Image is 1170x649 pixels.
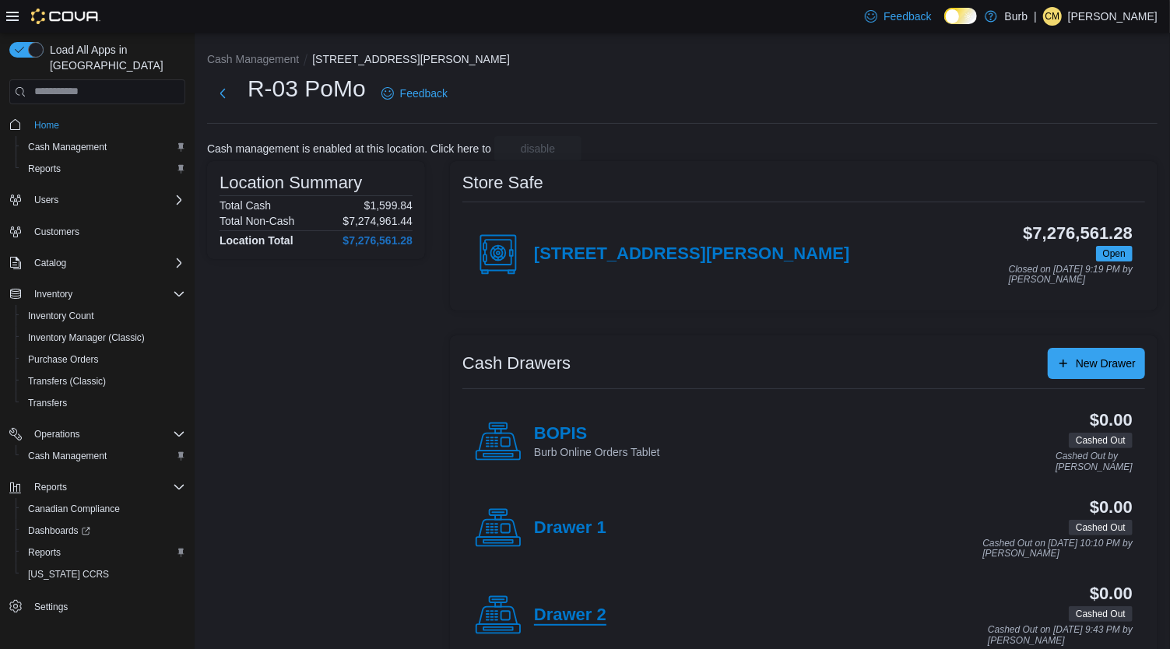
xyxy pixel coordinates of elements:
[944,8,977,24] input: Dark Mode
[28,596,185,616] span: Settings
[3,423,191,445] button: Operations
[28,478,185,496] span: Reports
[3,476,191,498] button: Reports
[22,372,112,391] a: Transfers (Classic)
[22,307,100,325] a: Inventory Count
[988,625,1133,646] p: Cashed Out on [DATE] 9:43 PM by [PERSON_NAME]
[1069,606,1133,622] span: Cashed Out
[28,310,94,322] span: Inventory Count
[16,370,191,392] button: Transfers (Classic)
[34,481,67,493] span: Reports
[1096,246,1133,261] span: Open
[3,189,191,211] button: Users
[28,254,185,272] span: Catalog
[375,78,454,109] a: Feedback
[22,394,73,412] a: Transfers
[1069,520,1133,535] span: Cashed Out
[28,163,61,175] span: Reports
[22,350,185,369] span: Purchase Orders
[22,350,105,369] a: Purchase Orders
[22,328,151,347] a: Inventory Manager (Classic)
[28,285,185,303] span: Inventory
[16,563,191,585] button: [US_STATE] CCRS
[364,199,413,212] p: $1,599.84
[28,191,185,209] span: Users
[16,158,191,180] button: Reports
[312,53,510,65] button: [STREET_ADDRESS][PERSON_NAME]
[22,521,97,540] a: Dashboards
[28,598,74,616] a: Settings
[28,222,185,241] span: Customers
[28,425,185,444] span: Operations
[1090,584,1133,603] h3: $0.00
[34,119,59,132] span: Home
[28,332,145,344] span: Inventory Manager (Classic)
[22,307,185,325] span: Inventory Count
[343,215,413,227] p: $7,274,961.44
[220,174,362,192] h3: Location Summary
[220,215,295,227] h6: Total Non-Cash
[534,244,850,265] h4: [STREET_ADDRESS][PERSON_NAME]
[1090,498,1133,517] h3: $0.00
[28,478,73,496] button: Reports
[1005,7,1028,26] p: Burb
[1076,433,1126,447] span: Cashed Out
[28,524,90,537] span: Dashboards
[1103,247,1126,261] span: Open
[22,328,185,347] span: Inventory Manager (Classic)
[16,498,191,520] button: Canadian Compliance
[31,9,100,24] img: Cova
[44,42,185,73] span: Load All Apps in [GEOGRAPHIC_DATA]
[3,114,191,136] button: Home
[1043,7,1062,26] div: Cristian Malara
[28,568,109,581] span: [US_STATE] CCRS
[16,445,191,467] button: Cash Management
[1069,433,1133,448] span: Cashed Out
[1068,7,1158,26] p: [PERSON_NAME]
[28,115,185,135] span: Home
[22,447,185,465] span: Cash Management
[3,595,191,617] button: Settings
[859,1,937,32] a: Feedback
[34,601,68,613] span: Settings
[28,254,72,272] button: Catalog
[28,375,106,388] span: Transfers (Classic)
[22,394,185,412] span: Transfers
[534,444,660,460] p: Burb Online Orders Tablet
[34,257,66,269] span: Catalog
[22,543,185,562] span: Reports
[982,538,1133,560] p: Cashed Out on [DATE] 10:10 PM by [PERSON_NAME]
[248,73,366,104] h1: R-03 PoMo
[1056,451,1133,472] p: Cashed Out by [PERSON_NAME]
[16,542,191,563] button: Reports
[22,160,67,178] a: Reports
[28,141,107,153] span: Cash Management
[22,138,185,156] span: Cash Management
[1009,265,1133,286] p: Closed on [DATE] 9:19 PM by [PERSON_NAME]
[28,546,61,559] span: Reports
[220,199,271,212] h6: Total Cash
[22,447,113,465] a: Cash Management
[1023,224,1133,243] h3: $7,276,561.28
[28,450,107,462] span: Cash Management
[22,500,126,518] a: Canadian Compliance
[462,174,543,192] h3: Store Safe
[1048,348,1145,379] button: New Drawer
[534,518,606,538] h4: Drawer 1
[944,24,945,25] span: Dark Mode
[884,9,931,24] span: Feedback
[22,565,115,584] a: [US_STATE] CCRS
[16,327,191,349] button: Inventory Manager (Classic)
[16,520,191,542] a: Dashboards
[16,392,191,414] button: Transfers
[534,605,606,626] h4: Drawer 2
[207,142,491,155] p: Cash management is enabled at this location. Click here to
[220,234,293,247] h4: Location Total
[1076,521,1126,535] span: Cashed Out
[22,138,113,156] a: Cash Management
[1045,7,1060,26] span: CM
[462,354,571,373] h3: Cash Drawers
[22,565,185,584] span: Washington CCRS
[1076,607,1126,621] span: Cashed Out
[28,223,86,241] a: Customers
